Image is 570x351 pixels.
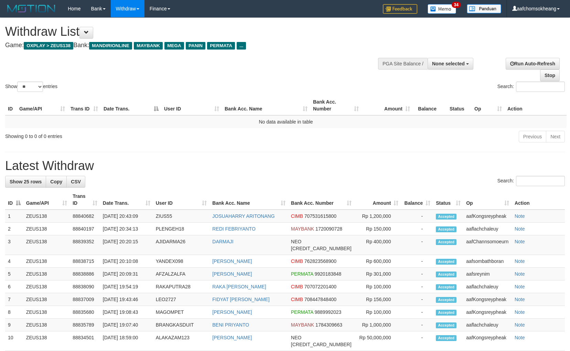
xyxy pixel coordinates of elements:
[66,176,85,188] a: CSV
[401,235,433,255] td: -
[70,190,100,210] th: Trans ID: activate to sort column ascending
[100,306,153,319] td: [DATE] 19:08:43
[70,331,100,351] td: 88834501
[540,70,560,81] a: Stop
[401,331,433,351] td: -
[433,190,463,210] th: Status: activate to sort column ascending
[497,82,565,92] label: Search:
[383,4,417,14] img: Feedback.jpg
[5,190,23,210] th: ID: activate to sort column descending
[436,214,456,220] span: Accepted
[546,131,565,142] a: Next
[100,223,153,235] td: [DATE] 20:34:13
[401,223,433,235] td: -
[291,271,313,277] span: PERMATA
[100,268,153,280] td: [DATE] 20:09:31
[291,297,303,302] span: CIMB
[50,179,62,184] span: Copy
[153,306,210,319] td: MAGOMPET
[70,268,100,280] td: 88838886
[515,309,525,315] a: Note
[291,258,303,264] span: CIMB
[5,235,23,255] td: 3
[5,319,23,331] td: 9
[5,255,23,268] td: 4
[516,176,565,186] input: Search:
[401,293,433,306] td: -
[5,210,23,223] td: 1
[100,293,153,306] td: [DATE] 19:43:46
[212,213,275,219] a: JOSUAHARRY ARITONANG
[212,258,252,264] a: [PERSON_NAME]
[378,58,428,70] div: PGA Site Balance /
[354,331,401,351] td: Rp 50,000,000
[432,61,465,66] span: None selected
[304,297,336,302] span: Copy 708447848400 to clipboard
[100,280,153,293] td: [DATE] 19:54:19
[505,96,567,115] th: Action
[315,226,342,232] span: Copy 1720090728 to clipboard
[291,213,303,219] span: CIMB
[153,223,210,235] td: PLENGEH18
[506,58,560,70] a: Run Auto-Refresh
[222,96,310,115] th: Bank Acc. Name: activate to sort column ascending
[153,255,210,268] td: YANDEX098
[472,96,505,115] th: Op: activate to sort column ascending
[304,213,336,219] span: Copy 707531615800 to clipboard
[515,284,525,289] a: Note
[463,268,512,280] td: aafsreynim
[354,319,401,331] td: Rp 1,000,000
[207,42,235,50] span: PERMATA
[401,268,433,280] td: -
[354,190,401,210] th: Amount: activate to sort column ascending
[100,319,153,331] td: [DATE] 19:07:40
[153,235,210,255] td: AJIDARMA26
[463,235,512,255] td: aafChannsomoeurn
[315,322,342,328] span: Copy 1784309663 to clipboard
[288,190,354,210] th: Bank Acc. Number: activate to sort column ascending
[70,280,100,293] td: 88838090
[89,42,132,50] span: MANDIRIONLINE
[401,280,433,293] td: -
[5,115,567,128] td: No data available in table
[515,271,525,277] a: Note
[10,179,42,184] span: Show 25 rows
[401,306,433,319] td: -
[100,255,153,268] td: [DATE] 20:10:08
[515,213,525,219] a: Note
[512,190,565,210] th: Action
[23,210,70,223] td: ZEUS138
[515,297,525,302] a: Note
[46,176,67,188] a: Copy
[436,322,456,328] span: Accepted
[100,331,153,351] td: [DATE] 18:59:00
[463,319,512,331] td: aaflachchaleuy
[5,331,23,351] td: 10
[310,96,362,115] th: Bank Acc. Number: activate to sort column ascending
[23,319,70,331] td: ZEUS138
[153,319,210,331] td: BRANGKASDUIT
[291,239,301,244] span: NEO
[24,42,73,50] span: OXPLAY > ZEUS138
[436,297,456,303] span: Accepted
[436,335,456,341] span: Accepted
[5,223,23,235] td: 2
[70,306,100,319] td: 88835680
[70,223,100,235] td: 88840197
[23,235,70,255] td: ZEUS138
[212,335,252,340] a: [PERSON_NAME]
[5,159,565,173] h1: Latest Withdraw
[515,335,525,340] a: Note
[515,239,525,244] a: Note
[413,96,447,115] th: Balance
[463,223,512,235] td: aaflachchaleuy
[515,258,525,264] a: Note
[463,293,512,306] td: aafKongsreypheak
[5,42,373,49] h4: Game: Bank:
[17,82,43,92] select: Showentries
[291,246,352,251] span: Copy 5859459291049533 to clipboard
[153,268,210,280] td: AFZALZALFA
[291,226,314,232] span: MAYBANK
[5,268,23,280] td: 5
[186,42,205,50] span: PANIN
